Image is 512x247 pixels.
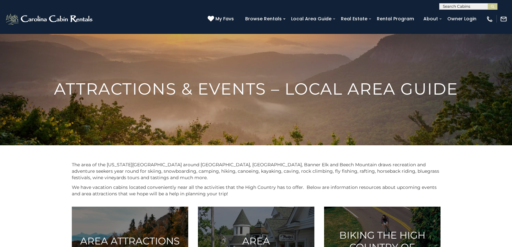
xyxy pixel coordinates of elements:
a: Real Estate [338,14,371,24]
a: Local Area Guide [288,14,335,24]
img: phone-regular-white.png [486,15,493,23]
a: Owner Login [444,14,480,24]
a: Browse Rentals [242,14,285,24]
img: mail-regular-white.png [500,15,507,23]
p: The area of the [US_STATE][GEOGRAPHIC_DATA] around [GEOGRAPHIC_DATA], [GEOGRAPHIC_DATA], Banner E... [72,161,441,181]
a: My Favs [208,15,235,23]
a: Rental Program [374,14,417,24]
p: We have vacation cabins located conveniently near all the activities that the High Country has to... [72,184,441,197]
span: My Favs [215,15,234,22]
a: About [420,14,441,24]
img: White-1-2.png [5,13,94,26]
